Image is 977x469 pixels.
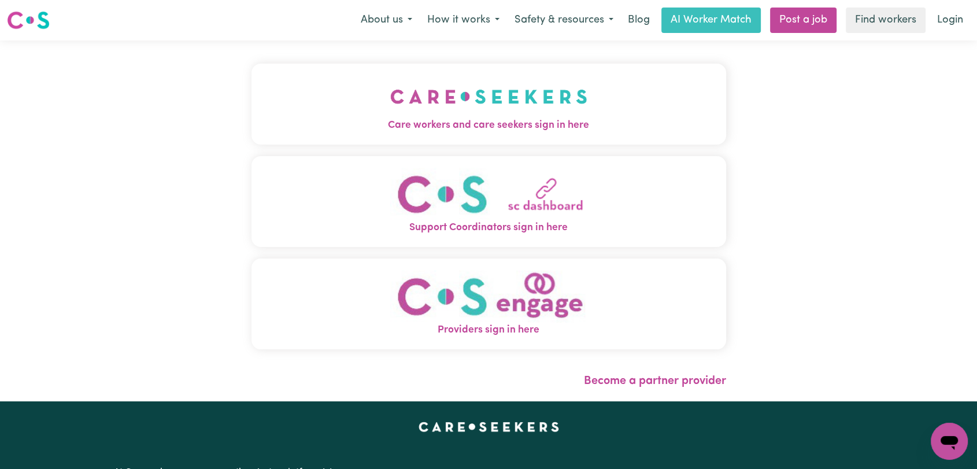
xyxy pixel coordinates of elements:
[353,8,420,32] button: About us
[251,258,726,349] button: Providers sign in here
[770,8,837,33] a: Post a job
[7,7,50,34] a: Careseekers logo
[251,64,726,145] button: Care workers and care seekers sign in here
[419,422,559,431] a: Careseekers home page
[251,156,726,247] button: Support Coordinators sign in here
[420,8,507,32] button: How it works
[251,118,726,133] span: Care workers and care seekers sign in here
[584,375,726,387] a: Become a partner provider
[251,323,726,338] span: Providers sign in here
[621,8,657,33] a: Blog
[507,8,621,32] button: Safety & resources
[661,8,761,33] a: AI Worker Match
[931,423,968,460] iframe: Button to launch messaging window
[846,8,926,33] a: Find workers
[251,220,726,235] span: Support Coordinators sign in here
[930,8,970,33] a: Login
[7,10,50,31] img: Careseekers logo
